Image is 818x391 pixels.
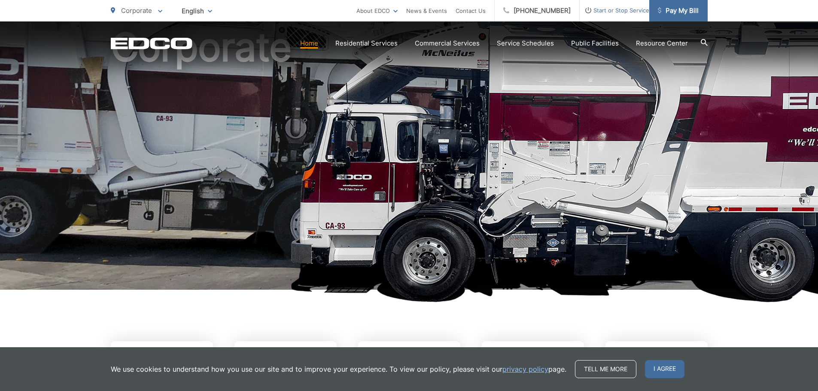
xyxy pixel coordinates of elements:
[636,38,688,48] a: Resource Center
[111,37,192,49] a: EDCD logo. Return to the homepage.
[497,38,554,48] a: Service Schedules
[571,38,619,48] a: Public Facilities
[111,26,708,297] h1: Corporate
[415,38,480,48] a: Commercial Services
[121,6,152,15] span: Corporate
[575,360,636,378] a: Tell me more
[658,6,699,16] span: Pay My Bill
[456,6,486,16] a: Contact Us
[335,38,398,48] a: Residential Services
[502,364,548,374] a: privacy policy
[406,6,447,16] a: News & Events
[300,38,318,48] a: Home
[175,3,219,18] span: English
[111,364,566,374] p: We use cookies to understand how you use our site and to improve your experience. To view our pol...
[645,360,684,378] span: I agree
[356,6,398,16] a: About EDCO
